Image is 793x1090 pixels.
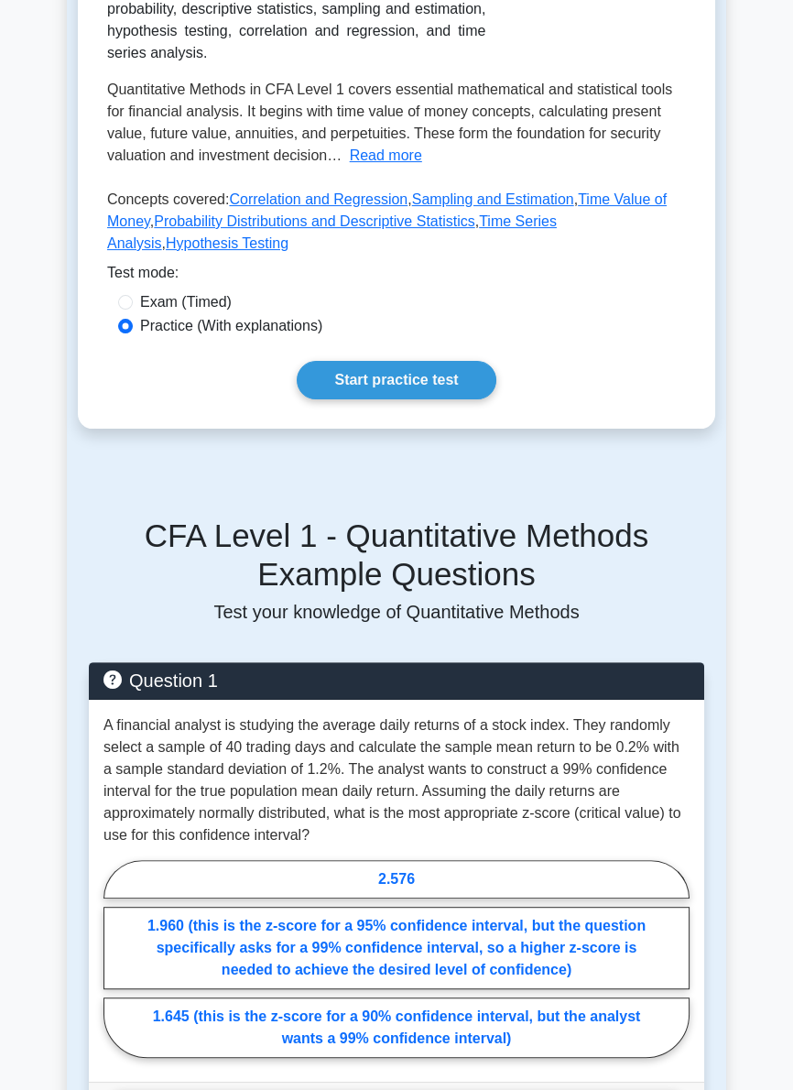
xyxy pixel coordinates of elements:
label: Practice (With explanations) [140,315,322,337]
a: Time Series Analysis [107,213,557,251]
div: Test mode: [107,262,686,291]
p: Test your knowledge of Quantitative Methods [89,601,704,623]
label: 2.576 [103,860,690,899]
a: Correlation and Regression [229,191,407,207]
a: Time Value of Money [107,191,667,229]
a: Hypothesis Testing [166,235,288,251]
a: Start practice test [297,361,495,399]
label: Exam (Timed) [140,291,232,313]
label: 1.645 (this is the z-score for a 90% confidence interval, but the analyst wants a 99% confidence ... [103,997,690,1058]
h5: Question 1 [103,670,690,692]
a: Sampling and Estimation [412,191,574,207]
label: 1.960 (this is the z-score for a 95% confidence interval, but the question specifically asks for ... [103,907,690,989]
button: Read more [350,145,422,167]
h5: CFA Level 1 - Quantitative Methods Example Questions [89,517,704,594]
a: Probability Distributions and Descriptive Statistics [154,213,474,229]
p: A financial analyst is studying the average daily returns of a stock index. They randomly select ... [103,714,690,846]
span: Quantitative Methods in CFA Level 1 covers essential mathematical and statistical tools for finan... [107,82,672,163]
p: Concepts covered: , , , , , [107,189,686,262]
